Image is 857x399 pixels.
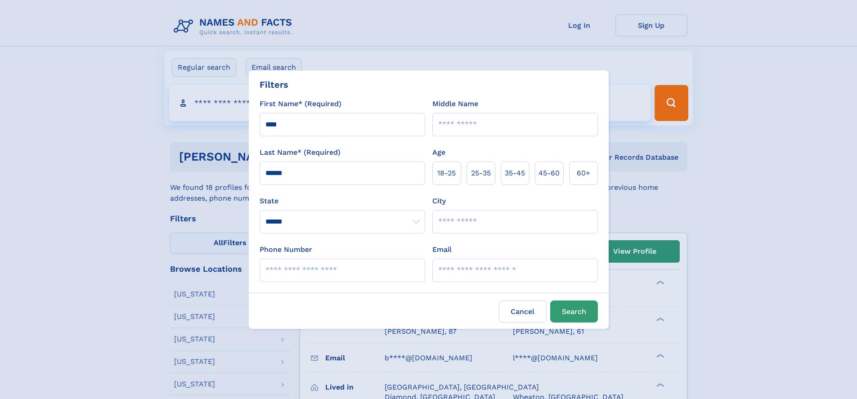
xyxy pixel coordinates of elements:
[505,168,525,179] span: 35‑45
[577,168,590,179] span: 60+
[260,244,312,255] label: Phone Number
[471,168,491,179] span: 25‑35
[432,196,446,206] label: City
[499,300,547,323] label: Cancel
[550,300,598,323] button: Search
[260,78,288,91] div: Filters
[260,147,341,158] label: Last Name* (Required)
[432,99,478,109] label: Middle Name
[260,196,425,206] label: State
[538,168,560,179] span: 45‑60
[432,244,452,255] label: Email
[437,168,456,179] span: 18‑25
[432,147,445,158] label: Age
[260,99,341,109] label: First Name* (Required)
